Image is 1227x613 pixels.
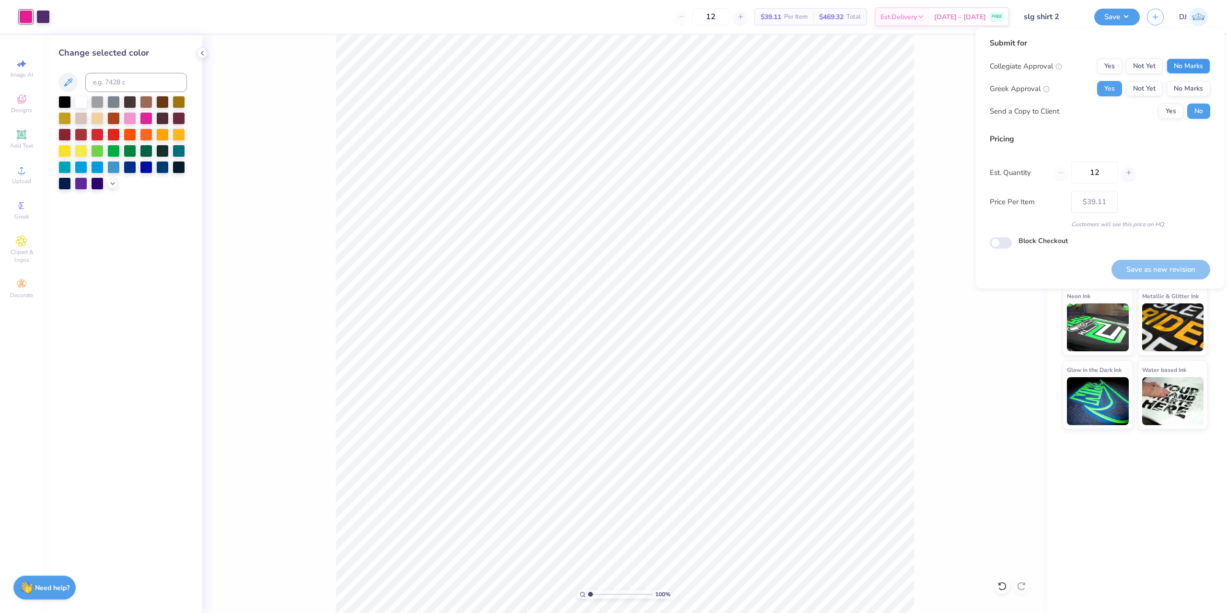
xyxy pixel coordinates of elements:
[1142,303,1204,351] img: Metallic & Glitter Ink
[10,142,33,150] span: Add Text
[1179,12,1187,23] span: DJ
[1179,8,1208,26] a: DJ
[1142,365,1186,375] span: Water based Ink
[990,37,1210,49] div: Submit for
[85,73,187,92] input: e.g. 7428 c
[990,61,1062,72] div: Collegiate Approval
[1067,377,1129,425] img: Glow in the Dark Ink
[761,12,781,22] span: $39.11
[1067,303,1129,351] img: Neon Ink
[990,106,1059,117] div: Send a Copy to Client
[1071,162,1118,184] input: – –
[990,220,1210,229] div: Customers will see this price on HQ.
[1142,291,1199,301] span: Metallic & Glitter Ink
[784,12,808,22] span: Per Item
[1126,58,1163,74] button: Not Yet
[1067,291,1090,301] span: Neon Ink
[1094,9,1140,25] button: Save
[1067,365,1122,375] span: Glow in the Dark Ink
[992,13,1002,20] span: FREE
[1158,104,1183,119] button: Yes
[1017,7,1087,26] input: Untitled Design
[1189,8,1208,26] img: Danyl Jon Ferrer
[1097,81,1122,96] button: Yes
[10,291,33,299] span: Decorate
[655,590,671,599] span: 100 %
[58,46,187,59] div: Change selected color
[819,12,844,22] span: $469.32
[990,83,1050,94] div: Greek Approval
[1019,236,1068,246] label: Block Checkout
[1126,81,1163,96] button: Not Yet
[1187,104,1210,119] button: No
[880,12,917,22] span: Est. Delivery
[11,71,33,79] span: Image AI
[846,12,861,22] span: Total
[1167,81,1210,96] button: No Marks
[1097,58,1122,74] button: Yes
[1142,377,1204,425] img: Water based Ink
[990,167,1047,178] label: Est. Quantity
[12,177,31,185] span: Upload
[11,106,32,114] span: Designs
[990,197,1064,208] label: Price Per Item
[35,583,69,592] strong: Need help?
[5,248,38,264] span: Clipart & logos
[14,213,29,220] span: Greek
[934,12,986,22] span: [DATE] - [DATE]
[1167,58,1210,74] button: No Marks
[990,133,1210,145] div: Pricing
[692,8,729,25] input: – –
